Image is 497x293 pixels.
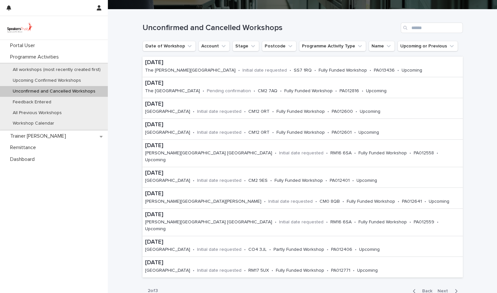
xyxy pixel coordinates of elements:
p: All workshops (most recently created first) [8,67,106,73]
a: [DATE][PERSON_NAME][GEOGRAPHIC_DATA][PERSON_NAME]•Initial date requested•CM0 8QB•Fully Funded Wor... [142,188,463,208]
p: CM0 8QB [320,199,340,204]
p: [PERSON_NAME][GEOGRAPHIC_DATA][PERSON_NAME] [145,199,261,204]
p: • [290,68,291,73]
p: Partly Funded Workshop [273,247,324,252]
p: Upcoming Confirmed Workshops [8,78,86,83]
p: Feedback Entered [8,99,57,105]
p: Fully Funded Workshop [276,268,324,273]
p: • [409,219,411,225]
p: Dashboard [8,156,40,163]
p: Initial date requested [197,268,241,273]
p: [DATE] [145,170,395,177]
p: Remittance [8,145,41,151]
p: Trainer [PERSON_NAME] [8,133,71,139]
p: [DATE] [145,190,460,198]
button: Stage [232,41,259,51]
p: Portal User [8,43,40,49]
p: All Previous Workshops [8,110,67,116]
p: • [244,130,246,135]
a: [DATE][GEOGRAPHIC_DATA]•Initial date requested•CM12 0RT•Fully Funded Workshop•PA012600•Upcoming [142,98,463,119]
p: • [254,88,255,94]
p: Initial date requested [279,150,323,156]
p: • [398,199,399,204]
p: Initial date requested [197,178,241,183]
button: Name [369,41,395,51]
a: [DATE][GEOGRAPHIC_DATA]•Initial date requested•CM2 9ES•Fully Funded Workshop•PA012401•Upcoming [142,167,463,188]
p: • [244,109,246,114]
p: [DATE] [145,59,440,66]
p: • [269,247,271,252]
p: Upcoming [429,199,449,204]
p: • [424,199,426,204]
p: • [356,109,357,114]
p: • [203,88,204,94]
p: RM16 6SA [330,219,352,225]
p: [GEOGRAPHIC_DATA] [145,268,190,273]
p: Upcoming [366,88,387,94]
p: Upcoming [145,226,166,232]
p: • [353,268,355,273]
p: • [238,68,240,73]
p: • [437,219,439,225]
p: [DATE] [145,101,399,108]
p: Upcoming [359,247,380,252]
p: • [370,68,371,73]
p: PA012771 [331,268,350,273]
p: Initial date requested [197,247,241,252]
p: • [326,150,328,156]
p: Fully Funded Workshop [276,130,325,135]
p: Upcoming [402,68,422,73]
p: Workshop Calendar [8,121,59,126]
p: • [315,199,317,204]
a: [DATE][GEOGRAPHIC_DATA]•Initial date requested•CM12 0RT•Fully Funded Workshop•PA012601•Upcoming [142,119,463,139]
p: CM2 7AQ [258,88,277,94]
p: CO4 3JL [248,247,267,252]
p: Unconfirmed and Cancelled Workshops [8,89,101,94]
p: • [352,178,354,183]
p: Fully Funded Workshop [358,150,407,156]
p: • [193,178,194,183]
p: [DATE] [145,239,398,246]
p: [GEOGRAPHIC_DATA] [145,178,190,183]
p: Initial date requested [197,109,241,114]
button: Programme Activity Type [299,41,366,51]
div: Search [401,23,463,33]
p: • [326,219,328,225]
img: UVamC7uQTJC0k9vuxGLS [5,21,34,34]
p: PA012600 [332,109,353,114]
p: SS7 1RQ [294,68,312,73]
a: [DATE][GEOGRAPHIC_DATA]•Initial date requested•RM17 5UX•Fully Funded Workshop•PA012771•Upcoming [142,257,463,277]
p: • [327,247,328,252]
button: Account [198,41,230,51]
p: • [327,109,329,114]
p: PA012816 [340,88,359,94]
p: • [314,68,316,73]
p: • [327,130,329,135]
p: CM12 0RT [248,109,270,114]
a: [DATE][GEOGRAPHIC_DATA]•Initial date requested•CO4 3JL•Partly Funded Workshop•PA012406•Upcoming [142,236,463,257]
p: • [397,68,399,73]
p: The [GEOGRAPHIC_DATA] [145,88,200,94]
p: • [193,268,194,273]
p: • [354,219,356,225]
a: [DATE]The [PERSON_NAME][GEOGRAPHIC_DATA]•Initial date requested•SS7 1RQ•Fully Funded Workshop•PA0... [142,57,463,77]
p: Fully Funded Workshop [274,178,323,183]
button: Postcode [262,41,296,51]
p: • [244,268,246,273]
p: Upcoming [357,268,378,273]
p: [GEOGRAPHIC_DATA] [145,247,190,252]
p: Pending confirmation [207,88,251,94]
p: Fully Funded Workshop [276,109,325,114]
p: [DATE] [145,80,405,87]
p: PA012601 [332,130,352,135]
p: • [193,109,194,114]
p: • [270,178,272,183]
p: • [275,150,276,156]
p: • [264,199,266,204]
p: • [327,268,328,273]
p: • [193,130,194,135]
p: • [244,247,246,252]
p: • [275,219,276,225]
p: Initial date requested [279,219,323,225]
p: PA012559 [414,219,434,225]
